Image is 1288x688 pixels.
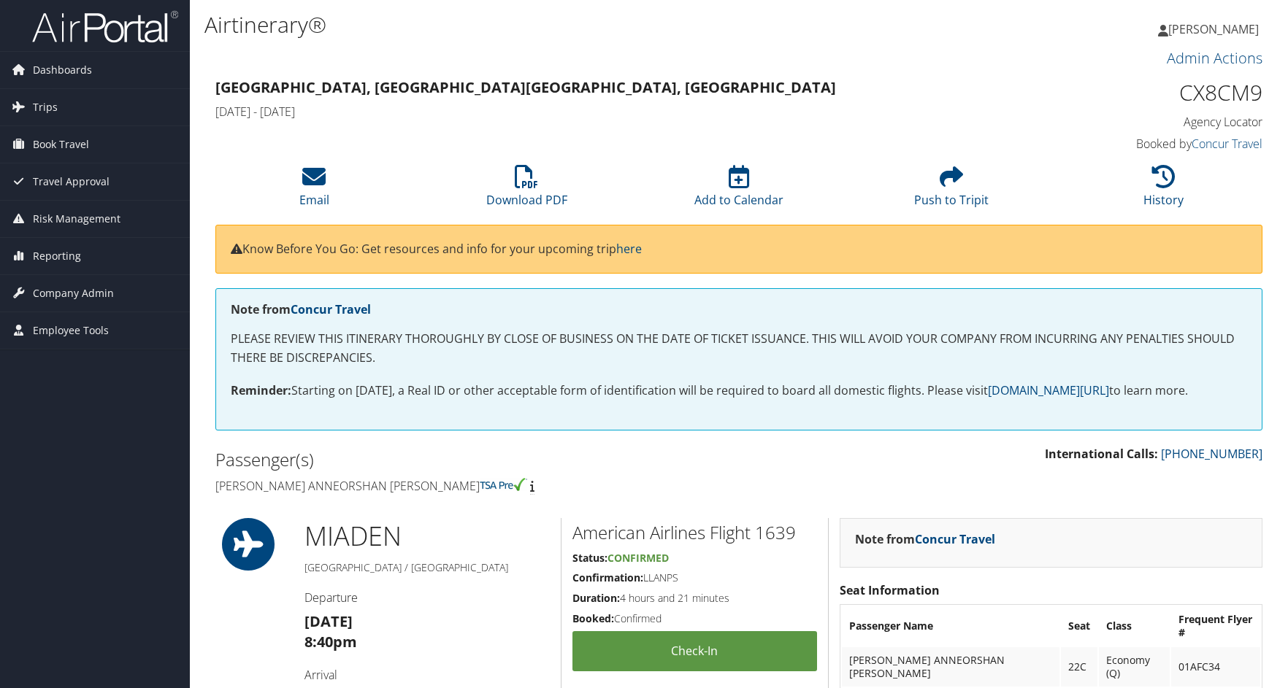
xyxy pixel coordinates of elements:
h5: LLANPS [572,571,817,585]
span: Employee Tools [33,312,109,349]
strong: International Calls: [1045,446,1158,462]
h2: Passenger(s) [215,447,728,472]
img: tsa-precheck.png [480,478,527,491]
span: Travel Approval [33,163,110,200]
a: Add to Calendar [694,173,783,208]
th: Seat [1061,606,1097,646]
td: Economy (Q) [1099,647,1170,687]
a: Check-in [572,631,817,671]
td: [PERSON_NAME] ANNEORSHAN [PERSON_NAME] [842,647,1059,687]
span: Confirmed [607,551,669,565]
a: here [616,241,642,257]
img: airportal-logo.png [32,9,178,44]
a: Push to Tripit [914,173,989,208]
h1: Airtinerary® [204,9,917,40]
h5: 4 hours and 21 minutes [572,591,817,606]
strong: [DATE] [304,611,353,631]
strong: [GEOGRAPHIC_DATA], [GEOGRAPHIC_DATA] [GEOGRAPHIC_DATA], [GEOGRAPHIC_DATA] [215,77,836,97]
strong: Note from [855,531,995,547]
th: Frequent Flyer # [1171,606,1260,646]
a: [PERSON_NAME] [1158,7,1273,51]
h2: American Airlines Flight 1639 [572,520,817,545]
h4: [PERSON_NAME] anneorshan [PERSON_NAME] [215,478,728,494]
span: Risk Management [33,201,120,237]
p: Know Before You Go: Get resources and info for your upcoming trip [231,240,1247,259]
span: Company Admin [33,275,114,312]
span: Trips [33,89,58,125]
p: PLEASE REVIEW THIS ITINERARY THOROUGHLY BY CLOSE OF BUSINESS ON THE DATE OF TICKET ISSUANCE. THIS... [231,330,1247,367]
h4: Arrival [304,667,550,683]
a: Download PDF [486,173,567,208]
h1: CX8CM9 [1017,77,1262,108]
th: Passenger Name [842,606,1059,646]
strong: Reminder: [231,382,291,398]
span: Reporting [33,238,81,274]
strong: Seat Information [840,582,940,598]
p: Starting on [DATE], a Real ID or other acceptable form of identification will be required to boar... [231,382,1247,401]
h4: Booked by [1017,136,1262,152]
a: [PHONE_NUMBER] [1161,446,1262,462]
h4: Departure [304,590,550,606]
h5: [GEOGRAPHIC_DATA] / [GEOGRAPHIC_DATA] [304,560,550,575]
strong: Confirmation: [572,571,643,584]
th: Class [1099,606,1170,646]
a: Email [299,173,329,208]
strong: Status: [572,551,607,565]
a: [DOMAIN_NAME][URL] [988,382,1109,398]
a: Concur Travel [291,301,371,317]
strong: Note from [231,301,371,317]
strong: Duration: [572,591,620,605]
h4: Agency Locator [1017,114,1262,130]
strong: 8:40pm [304,632,357,652]
td: 22C [1061,647,1097,687]
h1: MIA DEN [304,518,550,554]
h4: [DATE] - [DATE] [215,104,995,120]
a: Concur Travel [915,531,995,547]
a: Concur Travel [1192,136,1262,152]
span: Dashboards [33,52,92,88]
a: Admin Actions [1167,48,1262,68]
h5: Confirmed [572,611,817,626]
strong: Booked: [572,611,614,625]
a: History [1143,173,1184,208]
span: Book Travel [33,126,89,163]
span: [PERSON_NAME] [1168,21,1259,37]
td: 01AFC34 [1171,647,1260,687]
